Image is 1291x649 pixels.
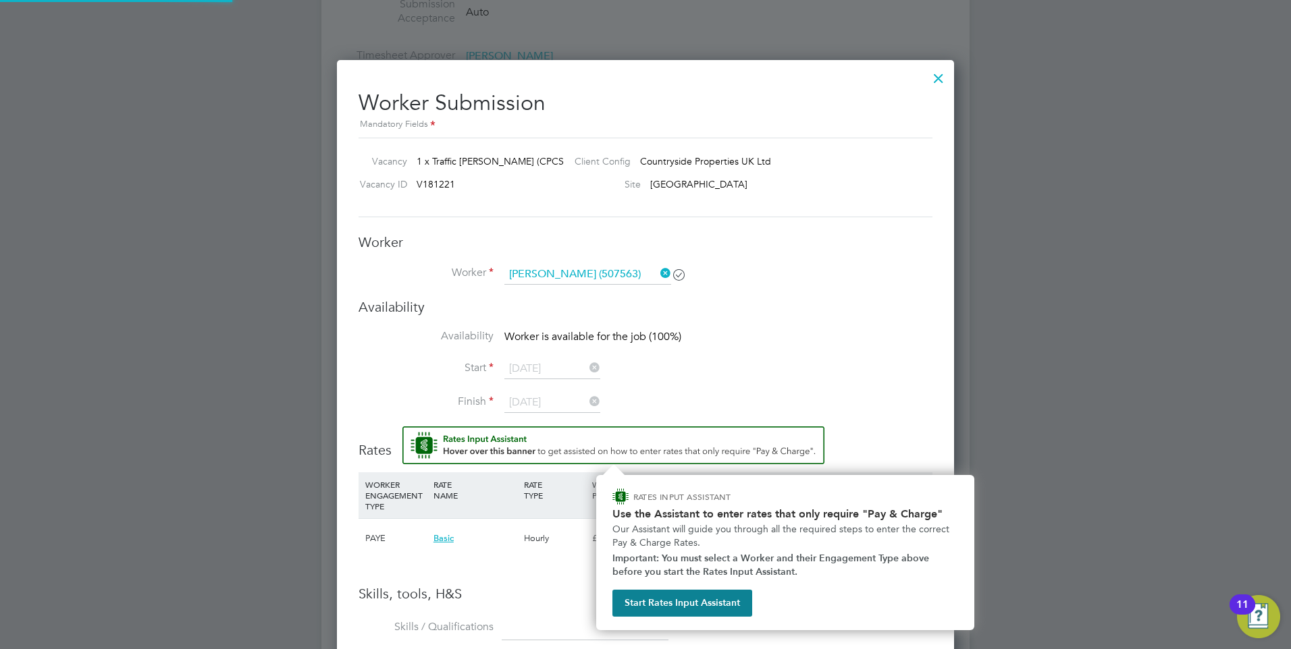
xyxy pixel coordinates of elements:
label: Skills / Qualifications [359,620,494,634]
span: V181221 [417,178,455,190]
div: HOLIDAY PAY [657,472,725,507]
button: Rate Assistant [402,426,824,464]
input: Search for... [504,264,671,285]
div: £0.00 [589,519,657,558]
div: WORKER ENGAGEMENT TYPE [362,472,430,518]
h2: Worker Submission [359,79,932,132]
button: Start Rates Input Assistant [612,590,752,617]
div: How to input Rates that only require Pay & Charge [596,475,974,630]
div: AGENCY CHARGE RATE [861,472,929,518]
span: Basic [433,532,454,544]
div: EMPLOYER COST [725,472,793,507]
div: RATE TYPE [521,472,589,507]
label: Start [359,361,494,375]
div: 11 [1236,604,1248,622]
input: Select one [504,393,600,413]
div: Hourly [521,519,589,558]
h2: Use the Assistant to enter rates that only require "Pay & Charge" [612,507,958,520]
span: Countryside Properties UK Ltd [640,155,771,167]
span: [GEOGRAPHIC_DATA] [650,178,747,190]
button: Open Resource Center, 11 new notifications [1237,595,1280,638]
div: Mandatory Fields [359,117,932,132]
div: RATE NAME [430,472,521,507]
span: Worker is available for the job (100%) [504,330,681,343]
strong: Important: You must select a Worker and their Engagement Type above before you start the Rates In... [612,553,932,577]
p: Our Assistant will guide you through all the required steps to enter the correct Pay & Charge Rates. [612,523,958,549]
label: Client Config [564,155,631,167]
input: Select one [504,359,600,379]
h3: Availability [359,298,932,316]
label: Availability [359,329,494,343]
div: AGENCY MARKUP [793,472,861,507]
label: Site [564,178,641,190]
label: Finish [359,395,494,409]
h3: Worker [359,233,932,251]
span: 1 x Traffic [PERSON_NAME] (CPCS) (Zone 5) [417,155,604,167]
p: RATES INPUT ASSISTANT [633,491,803,503]
h3: Rates [359,426,932,459]
h3: Skills, tools, H&S [359,585,932,602]
label: Vacancy [353,155,407,167]
div: WORKER PAY RATE [589,472,657,507]
div: PAYE [362,519,430,558]
img: ENGAGE Assistant Icon [612,488,629,505]
label: Worker [359,266,494,280]
label: Vacancy ID [353,178,407,190]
